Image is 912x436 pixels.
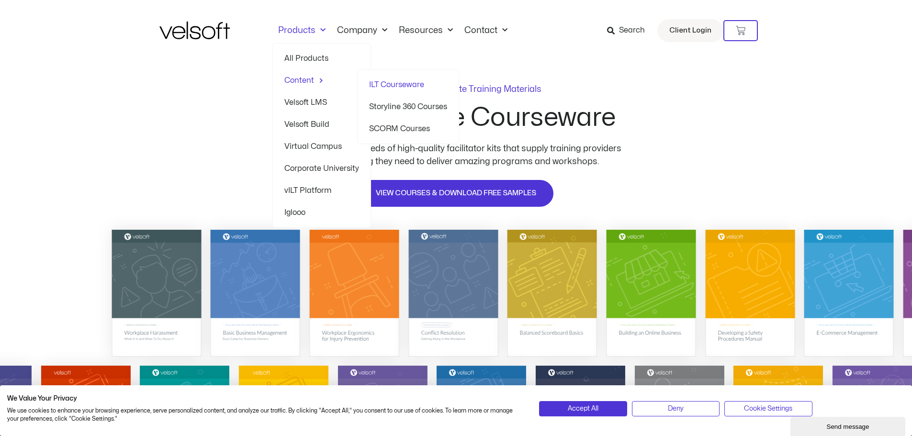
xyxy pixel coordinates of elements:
[284,47,359,69] a: All Products
[657,19,723,42] a: Client Login
[459,25,513,36] a: ContactMenu Toggle
[668,403,684,414] span: Deny
[284,69,359,91] a: ContentMenu Toggle
[357,69,459,144] ul: ContentMenu Toggle
[284,91,359,113] a: Velsoft LMS
[369,118,447,140] a: SCORM Courses
[284,201,359,224] a: Iglooo
[284,179,359,201] a: vILT Platform
[393,25,459,36] a: ResourcesMenu Toggle
[7,407,525,423] p: We use cookies to enhance your browsing experience, serve personalized content, and analyze our t...
[376,188,536,199] span: VIEW COURSES & DOWNLOAD FREE SAMPLES
[272,43,371,228] ul: ProductsMenu Toggle
[358,179,554,208] a: VIEW COURSES & DOWNLOAD FREE SAMPLES
[284,113,359,135] a: Velsoft Build
[539,401,627,416] button: Accept all cookies
[744,403,792,414] span: Cookie Settings
[284,157,359,179] a: Corporate University
[284,135,359,157] a: Virtual Campus
[272,25,331,36] a: ProductsMenu Toggle
[369,74,447,96] a: ILT Courseware
[790,415,907,436] iframe: chat widget
[272,25,513,36] nav: Menu
[331,25,393,36] a: CompanyMenu Toggle
[568,403,598,414] span: Accept All
[619,24,645,37] span: Search
[632,401,720,416] button: Deny all cookies
[607,22,652,39] a: Search
[284,142,629,168] p: Velsoft offers hundreds of high-quality facilitator kits that supply training providers with ever...
[669,24,711,37] span: Client Login
[369,96,447,118] a: Storyline 360 Courses
[159,22,230,39] img: Velsoft Training Materials
[7,394,525,403] h2: We Value Your Privacy
[724,401,812,416] button: Adjust cookie preferences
